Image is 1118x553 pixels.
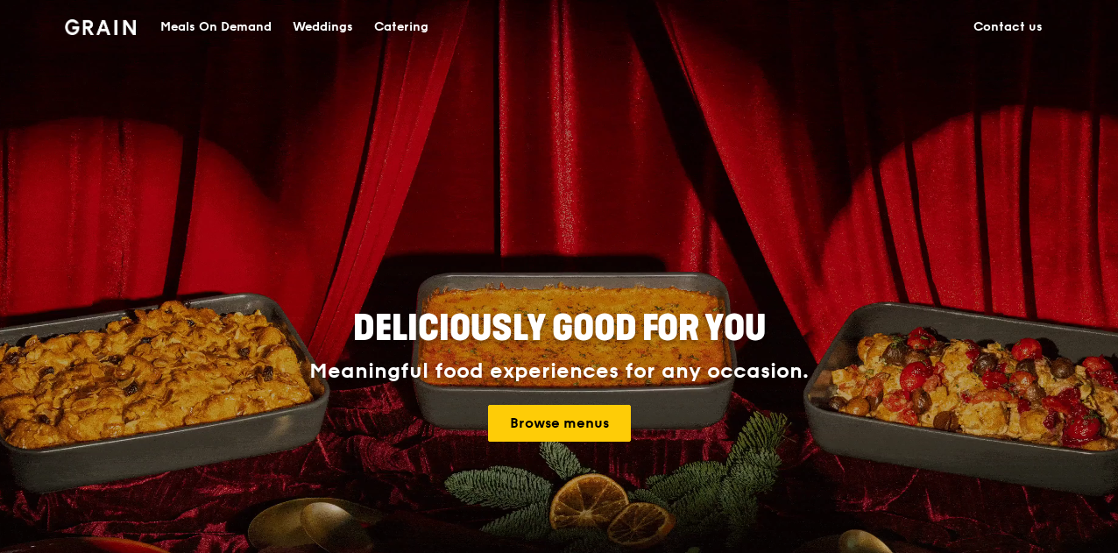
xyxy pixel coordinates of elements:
a: Weddings [282,1,364,53]
div: Weddings [293,1,353,53]
a: Contact us [963,1,1053,53]
div: Catering [374,1,428,53]
a: Catering [364,1,439,53]
a: Browse menus [488,405,631,442]
img: Grain [65,19,136,35]
div: Meals On Demand [160,1,272,53]
span: Deliciously good for you [353,308,766,350]
div: Meaningful food experiences for any occasion. [244,359,874,384]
